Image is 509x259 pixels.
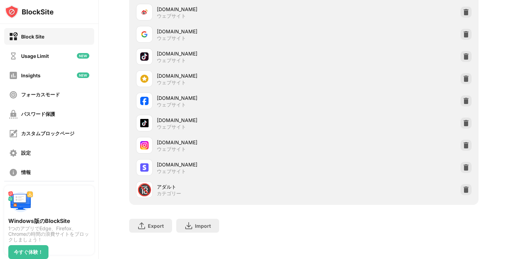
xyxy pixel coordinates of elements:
img: favicons [140,8,149,16]
img: new-icon.svg [77,72,89,78]
div: Block Site [21,34,44,40]
img: new-icon.svg [77,53,89,59]
div: 情報 [21,169,31,176]
img: push-desktop.svg [8,190,33,215]
div: Insights [21,72,41,78]
div: パスワード保護 [21,111,55,118]
div: カスタムブロックページ [21,130,74,137]
div: ウェブサイト [157,102,186,108]
img: insights-off.svg [9,71,18,80]
div: ウェブサイト [157,57,186,63]
div: Windows版のBlockSite [8,217,90,224]
div: [DOMAIN_NAME] [157,72,304,79]
div: ウェブサイト [157,13,186,19]
div: ウェブサイト [157,146,186,152]
div: [DOMAIN_NAME] [157,116,304,124]
div: 今すぐ体験！ [14,249,43,255]
img: favicons [140,119,149,127]
div: ウェブサイト [157,79,186,86]
img: password-protection-off.svg [9,110,18,119]
img: favicons [140,163,149,172]
div: ウェブサイト [157,168,186,174]
div: [DOMAIN_NAME] [157,161,304,168]
div: Import [195,223,211,229]
div: カテゴリー [157,190,181,197]
img: favicons [140,75,149,83]
img: favicons [140,30,149,38]
div: Export [148,223,164,229]
img: customize-block-page-off.svg [9,129,18,138]
div: [DOMAIN_NAME] [157,94,304,102]
div: 🔞 [137,183,152,197]
div: フォーカスモード [21,92,60,98]
div: アダルト [157,183,304,190]
img: settings-off.svg [9,149,18,157]
img: block-on.svg [9,32,18,41]
div: Usage Limit [21,53,49,59]
img: favicons [140,97,149,105]
div: ウェブサイト [157,35,186,41]
img: time-usage-off.svg [9,52,18,60]
div: [DOMAIN_NAME] [157,28,304,35]
img: favicons [140,141,149,149]
img: favicons [140,52,149,61]
div: [DOMAIN_NAME] [157,50,304,57]
div: 1つのアプリでEdge、Firefox、Chromeの時間の浪費サイトをブロックしましょう！ [8,226,90,242]
div: [DOMAIN_NAME] [157,139,304,146]
img: focus-off.svg [9,90,18,99]
div: 設定 [21,150,31,156]
img: logo-blocksite.svg [5,5,54,19]
div: ウェブサイト [157,124,186,130]
img: about-off.svg [9,168,18,177]
div: [DOMAIN_NAME] [157,6,304,13]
